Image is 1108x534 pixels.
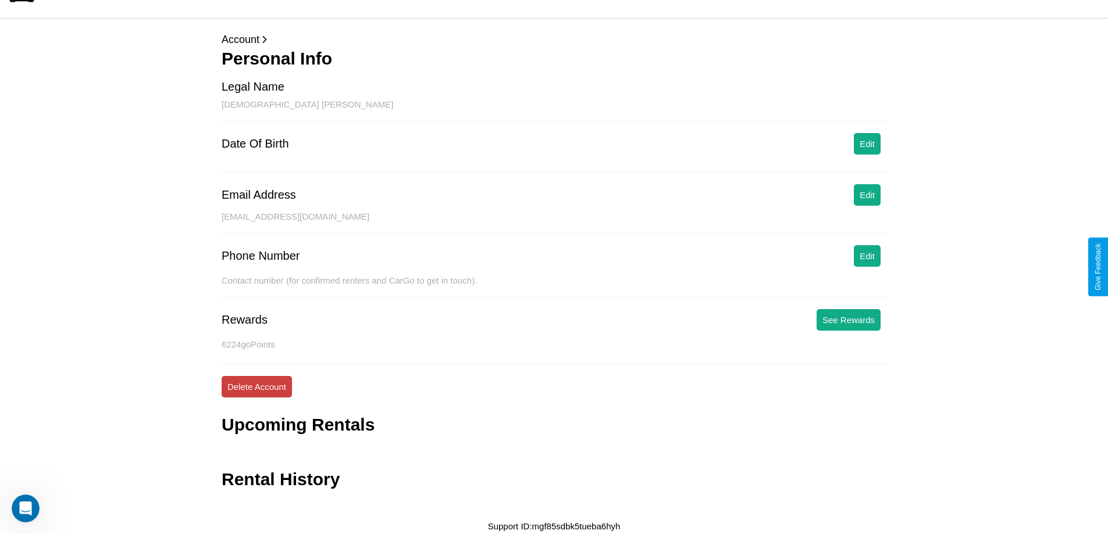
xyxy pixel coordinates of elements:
div: [DEMOGRAPHIC_DATA] [PERSON_NAME] [222,99,886,121]
p: 6224 goPoints [222,336,886,352]
button: Delete Account [222,376,292,397]
p: Support ID: mgf85sdbk5tueba6hyh [488,518,621,534]
div: Email Address [222,188,296,202]
button: Edit [854,245,881,267]
button: Edit [854,184,881,206]
h3: Rental History [222,470,340,489]
button: See Rewards [817,309,881,331]
div: [EMAIL_ADDRESS][DOMAIN_NAME] [222,212,886,234]
h3: Personal Info [222,49,886,69]
div: Phone Number [222,249,300,263]
button: Edit [854,133,881,155]
p: Account [222,30,886,49]
h3: Upcoming Rentals [222,415,375,435]
iframe: Intercom live chat [12,494,40,522]
div: Contact number (for confirmed renters and CarGo to get in touch). [222,275,886,298]
div: Give Feedback [1094,243,1102,291]
div: Legal Name [222,80,284,94]
div: Date Of Birth [222,137,289,150]
div: Rewards [222,313,268,327]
